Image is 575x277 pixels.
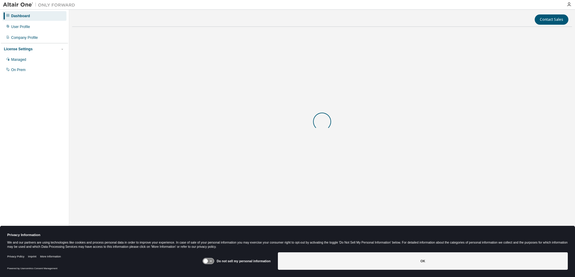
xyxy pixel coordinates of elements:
div: Managed [11,57,26,62]
div: User Profile [11,24,30,29]
div: Dashboard [11,14,30,18]
div: Company Profile [11,35,38,40]
div: On Prem [11,67,26,72]
div: License Settings [4,47,32,51]
img: Altair One [3,2,78,8]
button: Contact Sales [535,14,568,25]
